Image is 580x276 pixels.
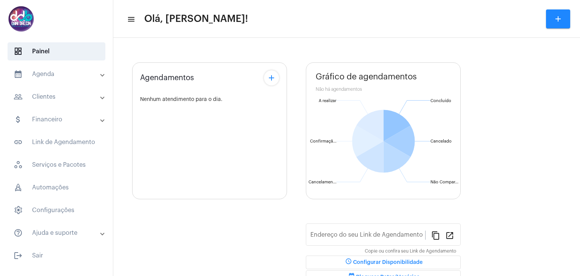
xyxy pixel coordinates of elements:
[431,231,440,240] mat-icon: content_copy
[14,70,23,79] mat-icon: sidenav icon
[14,138,23,147] mat-icon: sidenav icon
[344,258,353,267] mat-icon: schedule
[6,4,36,34] img: 5016df74-caca-6049-816a-988d68c8aa82.png
[309,180,336,184] text: Cancelamen...
[140,97,279,102] div: Nenhum atendimento para o dia.
[14,70,101,79] mat-panel-title: Agenda
[5,110,113,129] mat-expansion-panel-header: sidenav iconFinanceiro
[14,92,23,101] mat-icon: sidenav icon
[140,74,194,82] span: Agendamentos
[14,228,101,237] mat-panel-title: Ajuda e suporte
[14,92,101,101] mat-panel-title: Clientes
[144,13,248,25] span: Olá, [PERSON_NAME]!
[8,156,105,174] span: Serviços e Pacotes
[445,231,454,240] mat-icon: open_in_new
[319,99,336,103] text: A realizar
[14,251,23,260] mat-icon: sidenav icon
[8,201,105,219] span: Configurações
[310,233,425,240] input: Link
[267,73,276,82] mat-icon: add
[316,72,417,81] span: Gráfico de agendamentos
[14,47,23,56] span: sidenav icon
[310,139,336,144] text: Confirmaçã...
[14,115,23,124] mat-icon: sidenav icon
[430,99,451,103] text: Concluído
[14,228,23,237] mat-icon: sidenav icon
[8,247,105,265] span: Sair
[5,88,113,106] mat-expansion-panel-header: sidenav iconClientes
[8,133,105,151] span: Link de Agendamento
[306,256,461,269] button: Configurar Disponibilidade
[8,42,105,60] span: Painel
[14,160,23,169] span: sidenav icon
[127,15,134,24] mat-icon: sidenav icon
[365,249,456,254] mat-hint: Copie ou confira seu Link de Agendamento
[554,14,563,23] mat-icon: add
[344,260,423,265] span: Configurar Disponibilidade
[430,139,452,143] text: Cancelado
[430,180,458,184] text: Não Compar...
[5,224,113,242] mat-expansion-panel-header: sidenav iconAjuda e suporte
[8,178,105,197] span: Automações
[14,183,23,192] span: sidenav icon
[14,206,23,215] span: sidenav icon
[5,65,113,83] mat-expansion-panel-header: sidenav iconAgenda
[14,115,101,124] mat-panel-title: Financeiro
